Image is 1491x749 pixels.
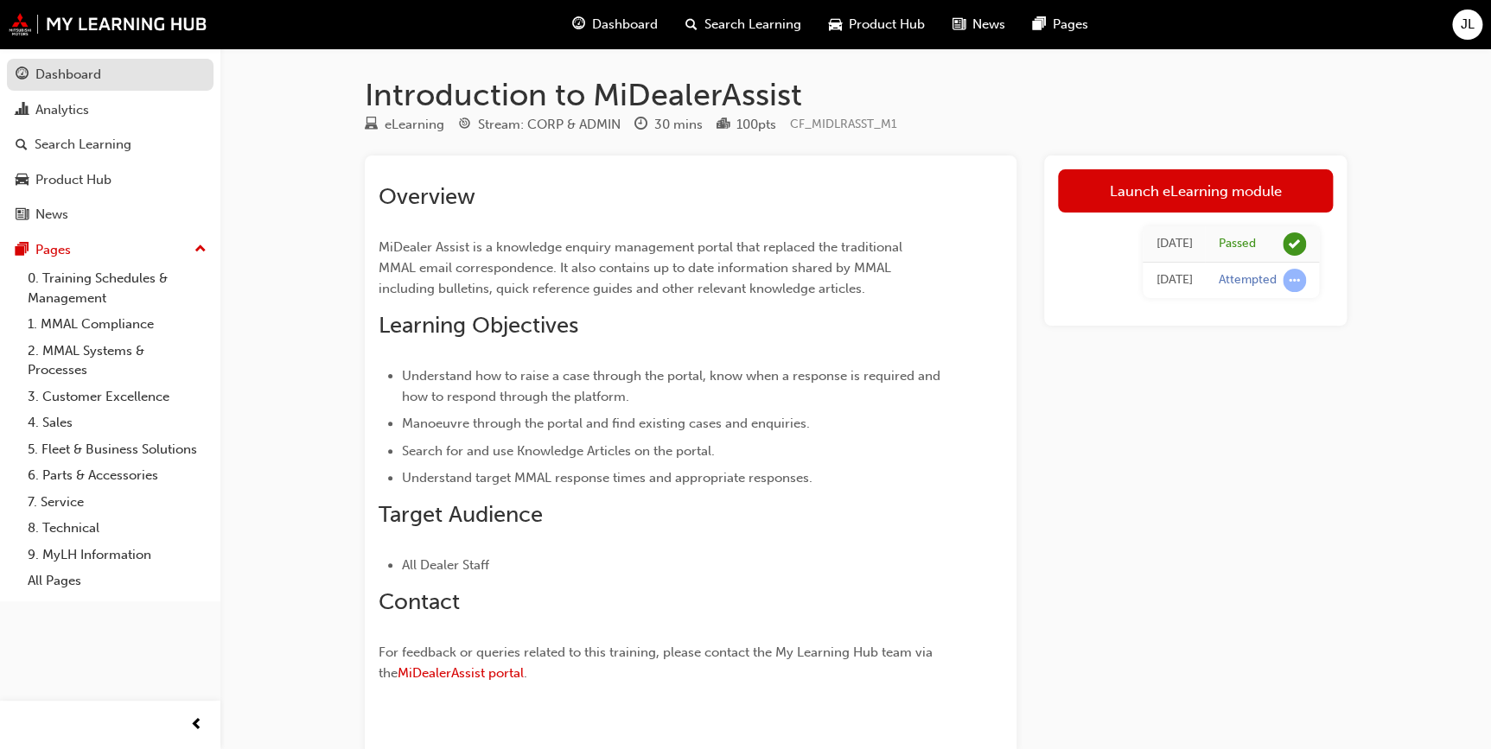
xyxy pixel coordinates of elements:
span: pages-icon [16,243,29,258]
a: 8. Technical [21,515,213,542]
a: search-iconSearch Learning [672,7,815,42]
button: Pages [7,234,213,266]
div: Thu Apr 03 2025 13:47:39 GMT+1100 (Australian Eastern Daylight Time) [1156,270,1192,290]
div: Thu Apr 03 2025 16:03:57 GMT+1100 (Australian Eastern Daylight Time) [1156,234,1192,254]
a: news-iconNews [939,7,1019,42]
span: Understand target MMAL response times and appropriate responses. [402,470,812,486]
a: Dashboard [7,59,213,91]
span: chart-icon [16,103,29,118]
a: 2. MMAL Systems & Processes [21,338,213,384]
span: learningRecordVerb_ATTEMPT-icon [1283,269,1306,292]
span: Contact [379,588,460,615]
span: Learning resource code [790,117,897,131]
span: Search Learning [704,15,801,35]
span: up-icon [194,238,207,261]
span: Dashboard [592,15,658,35]
a: All Pages [21,568,213,594]
div: Dashboard [35,65,101,85]
div: Duration [634,114,703,136]
span: learningResourceType_ELEARNING-icon [365,117,378,133]
a: pages-iconPages [1019,7,1102,42]
span: news-icon [16,207,29,223]
a: 0. Training Schedules & Management [21,265,213,311]
a: 5. Fleet & Business Solutions [21,436,213,463]
div: Points [717,114,776,136]
a: Search Learning [7,129,213,161]
span: All Dealer Staff [402,557,489,573]
span: MiDealer Assist is a knowledge enquiry management portal that replaced the traditional MMAL email... [379,239,906,296]
div: Product Hub [35,170,112,190]
span: Search for and use Knowledge Articles on the portal. [402,443,715,459]
a: 9. MyLH Information [21,542,213,568]
div: News [35,205,68,225]
span: For feedback or queries related to this training, please contact the My Learning Hub team via the [379,644,936,681]
a: Launch eLearning module [1058,169,1333,213]
div: Type [365,114,444,136]
span: target-icon [458,117,471,133]
div: 100 pts [736,115,776,135]
a: 4. Sales [21,409,213,436]
span: . [524,665,527,681]
a: car-iconProduct Hub [815,7,939,42]
div: eLearning [385,115,444,135]
a: 6. Parts & Accessories [21,462,213,489]
div: Passed [1218,236,1255,252]
span: podium-icon [717,117,730,133]
a: News [7,199,213,231]
a: 7. Service [21,489,213,516]
div: Analytics [35,100,89,120]
span: car-icon [16,173,29,188]
span: clock-icon [634,117,647,133]
span: search-icon [685,14,698,35]
span: Target Audience [379,501,543,528]
a: guage-iconDashboard [558,7,672,42]
div: Attempted [1218,272,1276,289]
span: pages-icon [1033,14,1046,35]
span: Product Hub [849,15,925,35]
span: Understand how to raise a case through the portal, know when a response is required and how to re... [402,368,944,404]
a: 3. Customer Excellence [21,384,213,410]
button: JL [1452,10,1482,40]
h1: Introduction to MiDealerAssist [365,76,1347,114]
div: Search Learning [35,135,131,155]
a: Analytics [7,94,213,126]
span: News [972,15,1005,35]
span: learningRecordVerb_PASS-icon [1283,232,1306,256]
div: Stream: CORP & ADMIN [478,115,621,135]
div: 30 mins [654,115,703,135]
img: mmal [9,13,207,35]
div: Stream [458,114,621,136]
span: Manoeuvre through the portal and find existing cases and enquiries. [402,416,810,431]
span: guage-icon [16,67,29,83]
span: Pages [1053,15,1088,35]
span: Learning Objectives [379,312,578,339]
span: car-icon [829,14,842,35]
span: Overview [379,183,475,210]
span: prev-icon [190,714,203,736]
span: guage-icon [572,14,585,35]
span: news-icon [953,14,965,35]
span: JL [1461,15,1475,35]
a: MiDealerAssist portal [398,665,524,681]
a: Product Hub [7,164,213,196]
a: 1. MMAL Compliance [21,311,213,338]
button: DashboardAnalyticsSearch LearningProduct HubNews [7,55,213,234]
div: Pages [35,240,71,260]
span: search-icon [16,137,28,153]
